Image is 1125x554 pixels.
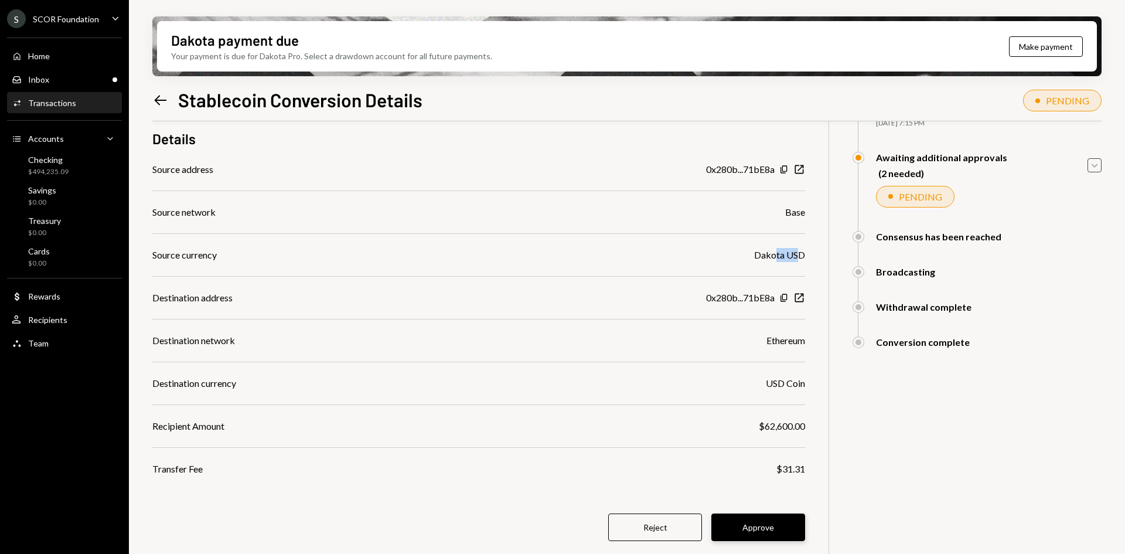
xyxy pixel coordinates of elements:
[7,332,122,354] a: Team
[785,205,805,219] div: Base
[28,198,56,208] div: $0.00
[876,231,1001,242] div: Consensus has been reached
[7,182,122,210] a: Savings$0.00
[171,30,299,50] div: Dakota payment due
[766,334,805,348] div: Ethereum
[28,259,50,268] div: $0.00
[28,315,67,325] div: Recipients
[152,162,213,176] div: Source address
[1046,95,1089,106] div: PENDING
[28,167,69,177] div: $494,235.09
[876,152,1007,163] div: Awaiting additional approvals
[706,162,775,176] div: 0x280b...71bE8a
[608,514,702,541] button: Reject
[7,92,122,113] a: Transactions
[28,185,56,195] div: Savings
[28,74,49,84] div: Inbox
[28,98,76,108] div: Transactions
[28,291,60,301] div: Rewards
[28,338,49,348] div: Team
[152,376,236,390] div: Destination currency
[7,243,122,271] a: Cards$0.00
[28,216,61,226] div: Treasury
[28,228,61,238] div: $0.00
[7,45,122,66] a: Home
[178,88,422,111] h1: Stablecoin Conversion Details
[876,301,971,312] div: Withdrawal complete
[876,266,935,277] div: Broadcasting
[152,248,217,262] div: Source currency
[28,51,50,61] div: Home
[152,462,203,476] div: Transfer Fee
[7,286,122,307] a: Rewards
[878,168,1007,179] div: (2 needed)
[7,69,122,90] a: Inbox
[152,334,235,348] div: Destination network
[754,248,805,262] div: Dakota USD
[759,419,805,433] div: $62,600.00
[28,134,64,144] div: Accounts
[876,118,1102,128] div: [DATE] 7:15 PM
[152,419,224,433] div: Recipient Amount
[7,151,122,179] a: Checking$494,235.09
[28,246,50,256] div: Cards
[152,129,196,148] h3: Details
[7,309,122,330] a: Recipients
[776,462,805,476] div: $31.31
[152,291,233,305] div: Destination address
[766,376,805,390] div: USD Coin
[7,9,26,28] div: S
[711,514,805,541] button: Approve
[7,128,122,149] a: Accounts
[28,155,69,165] div: Checking
[876,337,970,348] div: Conversion complete
[171,50,492,62] div: Your payment is due for Dakota Pro. Select a drawdown account for all future payments.
[7,212,122,240] a: Treasury$0.00
[152,205,216,219] div: Source network
[899,191,942,202] div: PENDING
[706,291,775,305] div: 0x280b...71bE8a
[1009,36,1083,57] button: Make payment
[33,14,99,24] div: SCOR Foundation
